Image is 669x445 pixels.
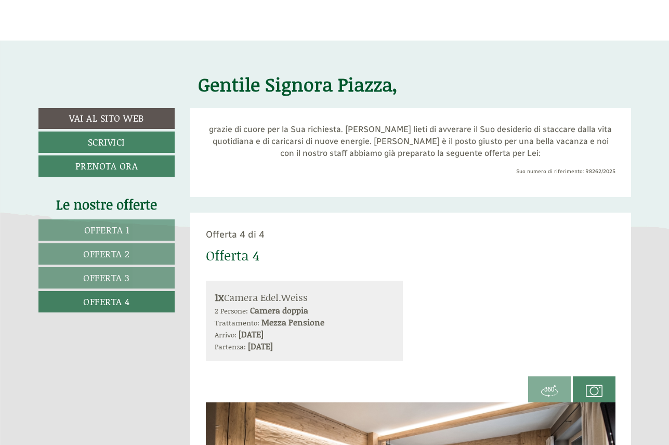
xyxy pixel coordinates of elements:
[215,341,246,352] small: Partenza:
[38,132,175,153] a: Scrivici
[84,223,129,237] span: Offerta 1
[215,290,394,305] div: Camera Edel.Weiss
[215,290,224,304] b: 1x
[261,316,324,328] b: Mezza Pensione
[38,195,175,214] div: Le nostre offerte
[516,168,615,175] span: Suo numero di riferimento: R8262/2025
[83,295,130,308] span: Offerta 4
[206,229,265,240] span: Offerta 4 di 4
[541,383,558,399] img: 360-grad.svg
[206,246,259,265] div: Offerta 4
[215,317,259,328] small: Trattamento:
[248,340,273,352] b: [DATE]
[38,155,175,177] a: Prenota ora
[198,74,398,95] h1: Gentile Signora Piazza,
[586,383,602,399] img: camera.svg
[38,108,175,129] a: Vai al sito web
[239,328,264,340] b: [DATE]
[215,329,237,340] small: Arrivo:
[250,304,308,316] b: Camera doppia
[215,305,248,316] small: 2 Persone:
[83,247,130,260] span: Offerta 2
[83,271,130,284] span: Offerta 3
[206,124,615,160] p: grazie di cuore per la Sua richiesta. [PERSON_NAME] lieti di avverare il Suo desiderio di staccar...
